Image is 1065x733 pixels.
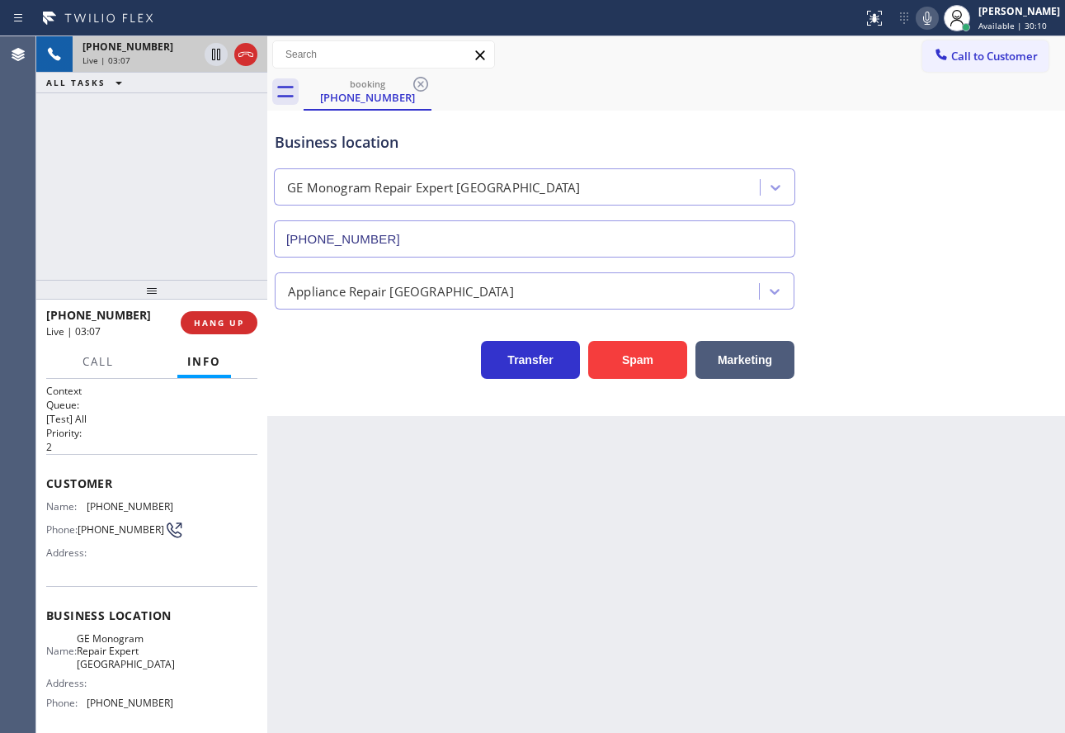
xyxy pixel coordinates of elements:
[695,341,794,379] button: Marketing
[287,178,581,197] div: GE Monogram Repair Expert [GEOGRAPHIC_DATA]
[46,77,106,88] span: ALL TASKS
[46,475,257,491] span: Customer
[46,426,257,440] h2: Priority:
[82,354,114,369] span: Call
[922,40,1049,72] button: Call to Customer
[46,677,90,689] span: Address:
[187,354,221,369] span: Info
[305,78,430,90] div: booking
[82,54,130,66] span: Live | 03:07
[46,697,87,709] span: Phone:
[274,220,795,258] input: Phone Number
[978,20,1047,31] span: Available | 30:10
[73,346,124,378] button: Call
[234,43,257,66] button: Hang up
[305,73,430,109] div: (206) 437-1823
[978,4,1060,18] div: [PERSON_NAME]
[78,523,164,536] span: [PHONE_NUMBER]
[36,73,139,92] button: ALL TASKS
[181,311,257,334] button: HANG UP
[588,341,687,379] button: Spam
[46,645,77,657] span: Name:
[177,346,231,378] button: Info
[46,384,257,398] h1: Context
[46,398,257,412] h2: Queue:
[46,523,78,536] span: Phone:
[481,341,580,379] button: Transfer
[87,697,173,709] span: [PHONE_NUMBER]
[275,131,794,154] div: Business location
[194,317,244,329] span: HANG UP
[46,440,257,454] p: 2
[46,307,151,323] span: [PHONE_NUMBER]
[288,281,514,300] div: Appliance Repair [GEOGRAPHIC_DATA]
[46,324,101,338] span: Live | 03:07
[951,49,1038,64] span: Call to Customer
[77,632,175,670] span: GE Monogram Repair Expert [GEOGRAPHIC_DATA]
[46,412,257,426] p: [Test] All
[205,43,228,66] button: Hold Customer
[273,41,494,68] input: Search
[46,608,257,623] span: Business location
[46,500,87,513] span: Name:
[916,7,939,30] button: Mute
[46,546,90,559] span: Address:
[87,500,173,513] span: [PHONE_NUMBER]
[82,40,173,54] span: [PHONE_NUMBER]
[305,90,430,105] div: [PHONE_NUMBER]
